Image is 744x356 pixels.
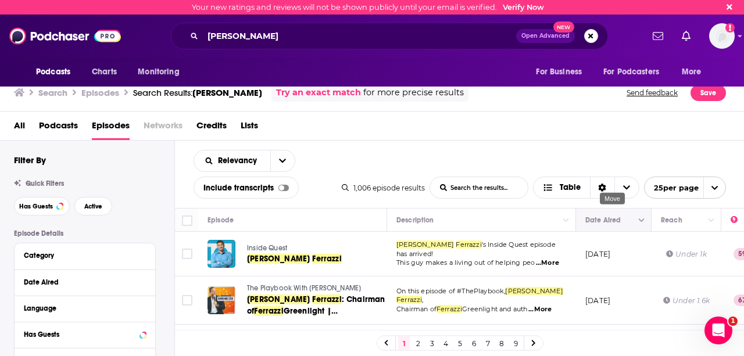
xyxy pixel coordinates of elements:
[270,150,295,171] button: open menu
[74,197,112,215] button: Active
[247,284,361,292] span: The Playbook With [PERSON_NAME]
[247,306,338,328] span: Greenlight | #ThePlaybook 257
[585,296,610,305] p: [DATE]
[133,87,262,98] a: Search Results:[PERSON_NAME]
[725,23,735,33] svg: Email not verified
[247,283,385,294] a: The Playbook With [PERSON_NAME]
[426,336,438,350] a: 3
[247,243,385,254] a: Inside Quest
[645,179,699,197] span: 25 per page
[422,296,423,304] span: ,
[81,87,119,98] h3: Episodes
[363,86,464,99] span: for more precise results
[24,251,138,260] div: Category
[682,64,702,80] span: More
[590,177,614,198] div: Sort Direction
[19,203,53,210] span: Has Guests
[218,157,261,165] span: Relevancy
[247,294,385,317] a: [PERSON_NAME]Ferrazzi: Chairman ofFerrazziGreenlight | #ThePlaybook 257
[709,23,735,49] img: User Profile
[312,294,341,304] span: Ferrazzi
[396,240,454,249] span: [PERSON_NAME]
[84,203,102,210] span: Active
[560,184,581,192] span: Table
[194,177,299,199] div: Include transcripts
[623,84,681,102] button: Send feedback
[648,26,668,46] a: Show notifications dropdown
[182,249,192,259] span: Toggle select row
[14,197,70,215] button: Has Guests
[454,336,466,350] a: 5
[247,254,310,264] span: [PERSON_NAME]
[677,26,695,46] a: Show notifications dropdown
[24,278,138,286] div: Date Aired
[182,295,192,305] span: Toggle select row
[396,287,505,295] span: On this episode of #ThePlaybook,
[528,61,596,83] button: open menu
[462,305,527,313] span: Greenlight and auth
[208,213,234,227] div: Episode
[468,336,480,350] a: 6
[516,29,575,43] button: Open AdvancedNew
[312,254,341,264] span: Ferrazzi
[503,3,544,12] a: Verify Now
[241,116,258,140] span: Lists
[92,116,130,140] a: Episodes
[247,244,287,252] span: Inside Quest
[704,214,718,228] button: Column Actions
[24,327,146,341] button: Has Guests
[644,177,726,199] button: open menu
[24,275,146,289] button: Date Aired
[536,258,559,268] span: ...More
[505,287,563,295] span: [PERSON_NAME]
[254,306,283,316] span: Ferrazzi
[496,336,507,350] a: 8
[24,304,138,312] div: Language
[194,150,295,172] h2: Choose List sort
[276,86,361,99] a: Try an exact match
[24,330,136,339] div: Has Guests
[14,229,156,238] p: Episode Details
[192,3,544,12] div: Your new ratings and reviews will not be shown publicly until your email is verified.
[661,213,682,227] div: Reach
[600,193,625,204] div: Move
[133,87,262,98] div: Search Results:
[24,248,146,262] button: Category
[138,64,179,80] span: Monitoring
[342,184,425,192] div: 1,006 episode results
[709,23,735,49] button: Show profile menu
[39,116,78,140] a: Podcasts
[396,305,437,313] span: Chairman of
[728,317,738,326] span: 1
[585,249,610,259] p: [DATE]
[203,27,516,45] input: Search podcasts, credits, & more...
[704,317,732,344] iframe: Intercom live chat
[396,296,422,304] span: Ferrazzi
[84,61,124,83] a: Charts
[536,64,582,80] span: For Business
[247,253,385,265] a: [PERSON_NAME]Ferrazzi
[533,177,639,199] h2: Choose View
[528,305,552,314] span: ...More
[596,61,676,83] button: open menu
[14,154,46,166] h2: Filter By
[14,116,25,140] a: All
[553,21,574,33] span: New
[440,336,452,350] a: 4
[666,249,706,259] div: Under 1k
[26,179,64,188] span: Quick Filters
[456,240,481,249] span: Ferrazzi
[482,336,493,350] a: 7
[192,87,262,98] span: [PERSON_NAME]
[663,296,710,305] div: Under 1.6k
[584,213,641,227] button: Move
[396,240,556,258] span: 's Inside Quest episode has arrived!
[194,157,270,165] button: open menu
[28,61,85,83] button: open menu
[674,61,716,83] button: open menu
[412,336,424,350] a: 2
[9,25,121,47] img: Podchaser - Follow, Share and Rate Podcasts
